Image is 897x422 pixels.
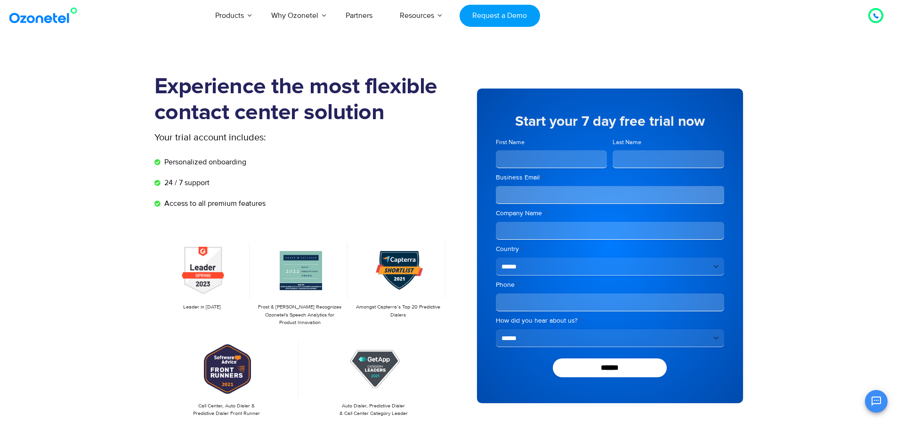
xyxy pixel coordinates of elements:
label: Business Email [496,173,724,182]
span: Personalized onboarding [162,156,246,168]
label: First Name [496,138,607,147]
label: Company Name [496,209,724,218]
label: Phone [496,280,724,290]
p: Call Center, Auto Dialer & Predictive Dialer Front Runner [159,402,294,418]
label: How did you hear about us? [496,316,724,325]
p: Frost & [PERSON_NAME] Recognizes Ozonetel's Speech Analytics for Product Innovation [257,303,343,327]
p: Amongst Capterra’s Top 20 Predictive Dialers [355,303,441,319]
p: Auto Dialer, Predictive Dialer & Call Center Category Leader [306,402,441,418]
a: Request a Demo [460,5,540,27]
label: Last Name [613,138,724,147]
h1: Experience the most flexible contact center solution [154,74,449,126]
span: 24 / 7 support [162,177,210,188]
p: Your trial account includes: [154,130,378,145]
button: Open chat [865,390,888,413]
span: Access to all premium features [162,198,266,209]
h5: Start your 7 day free trial now [496,114,724,129]
p: Leader in [DATE] [159,303,245,311]
label: Country [496,244,724,254]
